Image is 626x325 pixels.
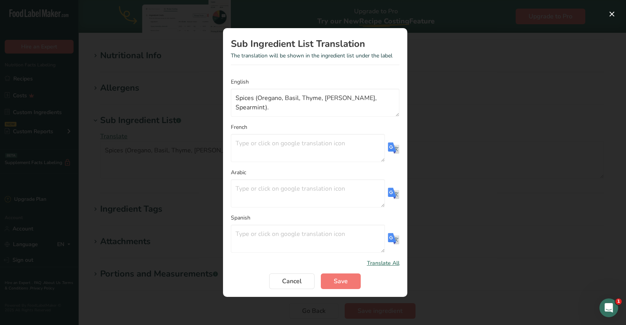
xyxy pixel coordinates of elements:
label: Arabic [231,168,399,177]
h1: Sub Ingredient List Translation [231,39,399,48]
img: Use Google translation [388,142,399,154]
button: Save [321,273,361,289]
button: Cancel [269,273,315,289]
img: Use Google translation [388,187,399,199]
iframe: Intercom live chat [599,298,618,317]
label: English [231,78,399,86]
span: Save [334,277,348,286]
label: French [231,123,399,131]
img: Use Google translation [388,233,399,245]
label: Spanish [231,214,399,222]
p: The translation will be shown in the ingredient list under the label [231,52,399,60]
span: 1 [615,298,622,305]
span: Cancel [282,277,302,286]
span: Translate All [367,259,399,267]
